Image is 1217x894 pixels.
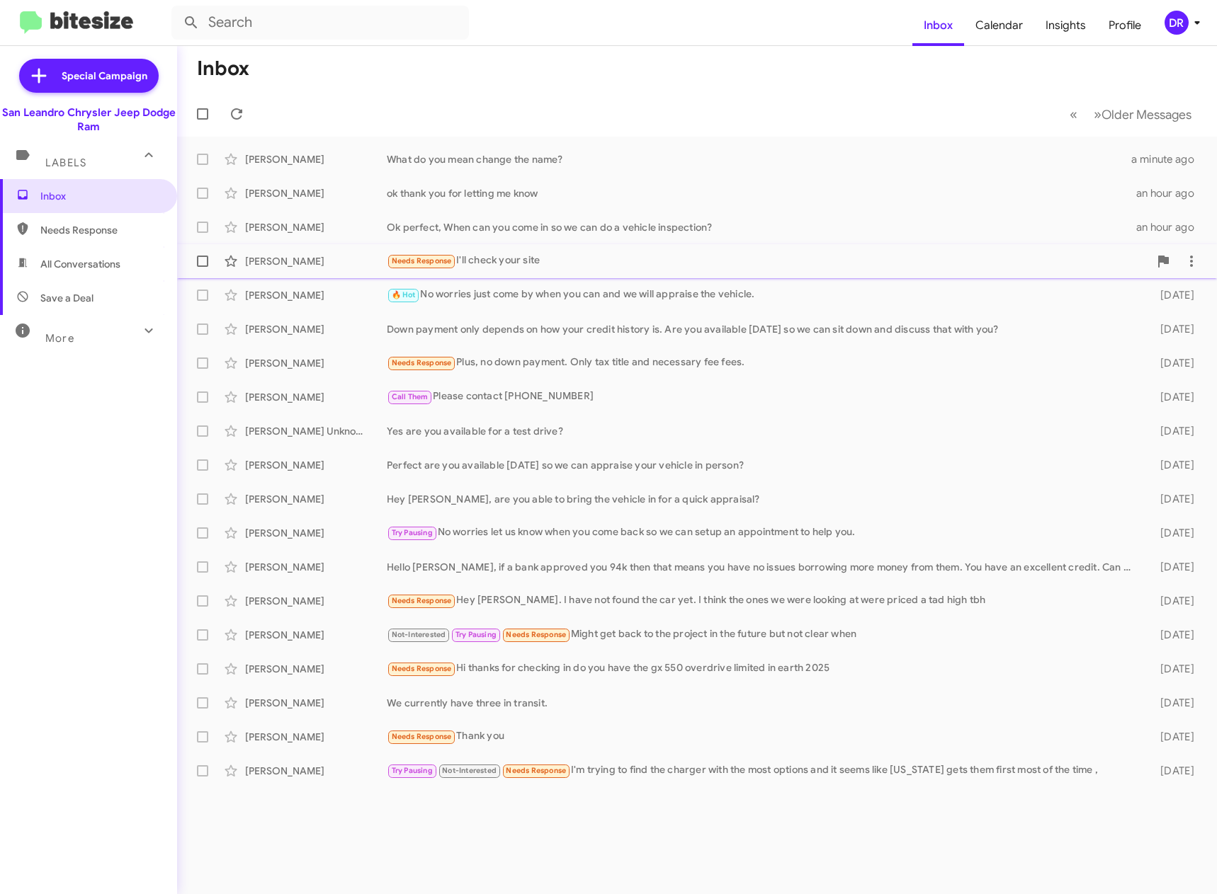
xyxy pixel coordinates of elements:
span: Needs Response [506,630,566,639]
div: Hey [PERSON_NAME], are you able to bring the vehicle in for a quick appraisal? [387,492,1140,506]
span: » [1094,105,1102,123]
span: Inbox [40,189,161,203]
div: Hi thanks for checking in do you have the gx 550 overdrive limited in earth 2025 [387,660,1140,677]
a: Inbox [912,5,964,46]
span: Special Campaign [62,69,147,83]
div: Ok perfect, When can you come in so we can do a vehicle inspection? [387,220,1136,234]
span: More [45,332,74,345]
div: [PERSON_NAME] [245,152,387,166]
a: Calendar [964,5,1034,46]
div: [PERSON_NAME] [245,288,387,302]
span: Needs Response [392,664,452,673]
span: Needs Response [506,766,566,775]
div: Hey [PERSON_NAME]. I have not found the car yet. I think the ones we were looking at were priced ... [387,592,1140,609]
div: [PERSON_NAME] [245,220,387,234]
span: Try Pausing [455,630,497,639]
div: [DATE] [1140,628,1206,642]
div: Yes are you available for a test drive? [387,424,1140,438]
div: [DATE] [1140,730,1206,744]
span: Save a Deal [40,291,94,305]
h1: Inbox [197,57,249,80]
div: [DATE] [1140,594,1206,608]
div: [PERSON_NAME] [245,254,387,268]
div: [DATE] [1140,288,1206,302]
span: Labels [45,156,86,169]
span: 🔥 Hot [392,290,416,299]
div: [DATE] [1140,356,1206,370]
a: Insights [1034,5,1097,46]
div: Please contact [PHONE_NUMBER] [387,389,1140,405]
div: Thank you [387,728,1140,745]
span: Not-Interested [392,630,446,639]
div: ok thank you for letting me know [387,186,1136,200]
span: Try Pausing [392,766,433,775]
div: [PERSON_NAME] [245,560,387,574]
input: Search [171,6,469,40]
span: Needs Response [40,223,161,237]
div: No worries let us know when you come back so we can setup an appointment to help you. [387,525,1140,541]
div: [PERSON_NAME] [245,594,387,608]
nav: Page navigation example [1062,100,1200,129]
div: Down payment only depends on how your credit history is. Are you available [DATE] so we can sit d... [387,322,1140,336]
div: Perfect are you available [DATE] so we can appraise your vehicle in person? [387,458,1140,472]
div: I'm trying to find the charger with the most options and it seems like [US_STATE] gets them first... [387,762,1140,779]
div: I'll check your site [387,253,1149,269]
div: [DATE] [1140,662,1206,676]
span: Needs Response [392,358,452,367]
div: [PERSON_NAME] [245,322,387,336]
div: [DATE] [1140,560,1206,574]
div: Plus, no down payment. Only tax title and necessary fee fees. [387,355,1140,371]
div: [PERSON_NAME] [245,458,387,472]
button: DR [1153,11,1201,35]
span: Needs Response [392,732,452,741]
div: [PERSON_NAME] [245,186,387,200]
div: [DATE] [1140,424,1206,438]
div: Might get back to the project in the future but not clear when [387,626,1140,643]
div: [PERSON_NAME] [245,356,387,370]
div: [DATE] [1140,390,1206,404]
div: [PERSON_NAME] [245,526,387,540]
button: Next [1085,100,1200,129]
div: a minute ago [1131,152,1206,166]
div: [PERSON_NAME] [245,696,387,710]
div: [PERSON_NAME] [245,730,387,744]
span: « [1070,105,1077,123]
div: [PERSON_NAME] [245,390,387,404]
div: [DATE] [1140,526,1206,540]
div: [DATE] [1140,764,1206,778]
div: No worries just come by when you can and we will appraise the vehicle. [387,287,1140,303]
div: DR [1165,11,1189,35]
div: [PERSON_NAME] [245,628,387,642]
div: What do you mean change the name? [387,152,1131,166]
span: Needs Response [392,256,452,265]
div: We currently have three in transit. [387,696,1140,710]
span: All Conversations [40,257,120,271]
div: [DATE] [1140,322,1206,336]
a: Special Campaign [19,59,159,93]
div: [PERSON_NAME] Unknown [245,424,387,438]
a: Profile [1097,5,1153,46]
span: Call Them [392,392,429,401]
div: [PERSON_NAME] [245,764,387,778]
div: [PERSON_NAME] [245,492,387,506]
span: Older Messages [1102,107,1191,122]
span: Try Pausing [392,528,433,537]
div: [DATE] [1140,458,1206,472]
button: Previous [1061,100,1086,129]
div: an hour ago [1136,186,1206,200]
div: [DATE] [1140,696,1206,710]
span: Not-Interested [442,766,497,775]
div: an hour ago [1136,220,1206,234]
span: Needs Response [392,596,452,605]
div: [DATE] [1140,492,1206,506]
div: [PERSON_NAME] [245,662,387,676]
div: Hello [PERSON_NAME], if a bank approved you 94k then that means you have no issues borrowing more... [387,560,1140,574]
